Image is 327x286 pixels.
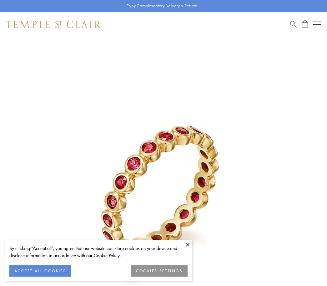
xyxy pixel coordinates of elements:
[296,257,321,280] iframe: Gorgias live chat messenger
[290,20,297,28] a: Search
[302,20,308,28] a: Open Shopping Bag
[6,21,101,28] img: Temple St. Clair
[313,21,321,28] button: Open navigation
[127,3,198,9] p: Enjoy Complimentary Delivery & Returns
[9,265,71,277] button: ACCEPT ALL COOKIES
[131,265,188,277] button: COOKIES SETTINGS
[9,245,188,259] div: By clicking “Accept all”, you agree that our website can store cookies on your device and disclos...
